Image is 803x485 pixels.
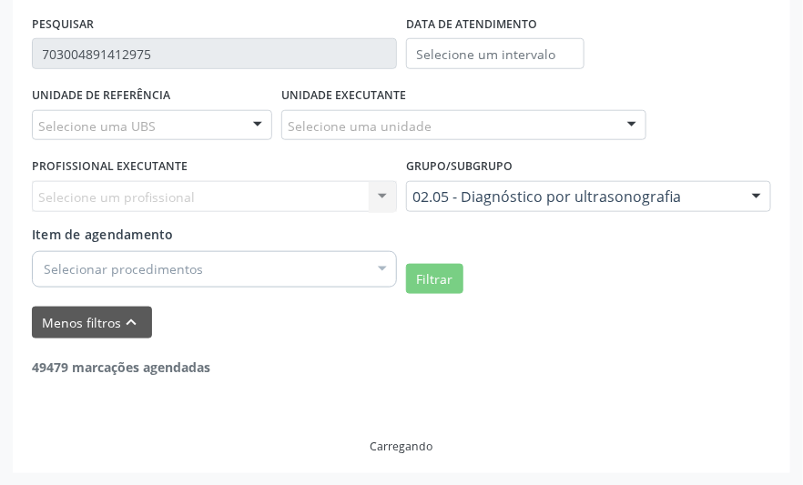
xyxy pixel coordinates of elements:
label: PESQUISAR [32,10,94,38]
label: PROFISSIONAL EXECUTANTE [32,153,188,181]
span: Item de agendamento [32,226,174,243]
strong: 49479 marcações agendadas [32,359,210,376]
input: Nome, CNS [32,38,397,69]
div: Carregando [371,439,433,454]
span: Selecione uma UBS [38,116,156,136]
input: Selecione um intervalo [406,38,584,69]
span: Selecione uma unidade [288,116,432,136]
button: Menos filtroskeyboard_arrow_up [32,307,152,338]
span: 02.05 - Diagnóstico por ultrasonografia [412,187,734,206]
button: Filtrar [406,264,463,295]
label: Grupo/Subgrupo [406,153,513,181]
label: DATA DE ATENDIMENTO [406,10,537,38]
i: keyboard_arrow_up [122,312,142,332]
span: Selecionar procedimentos [44,259,203,278]
label: UNIDADE EXECUTANTE [281,82,406,110]
label: UNIDADE DE REFERÊNCIA [32,82,170,110]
